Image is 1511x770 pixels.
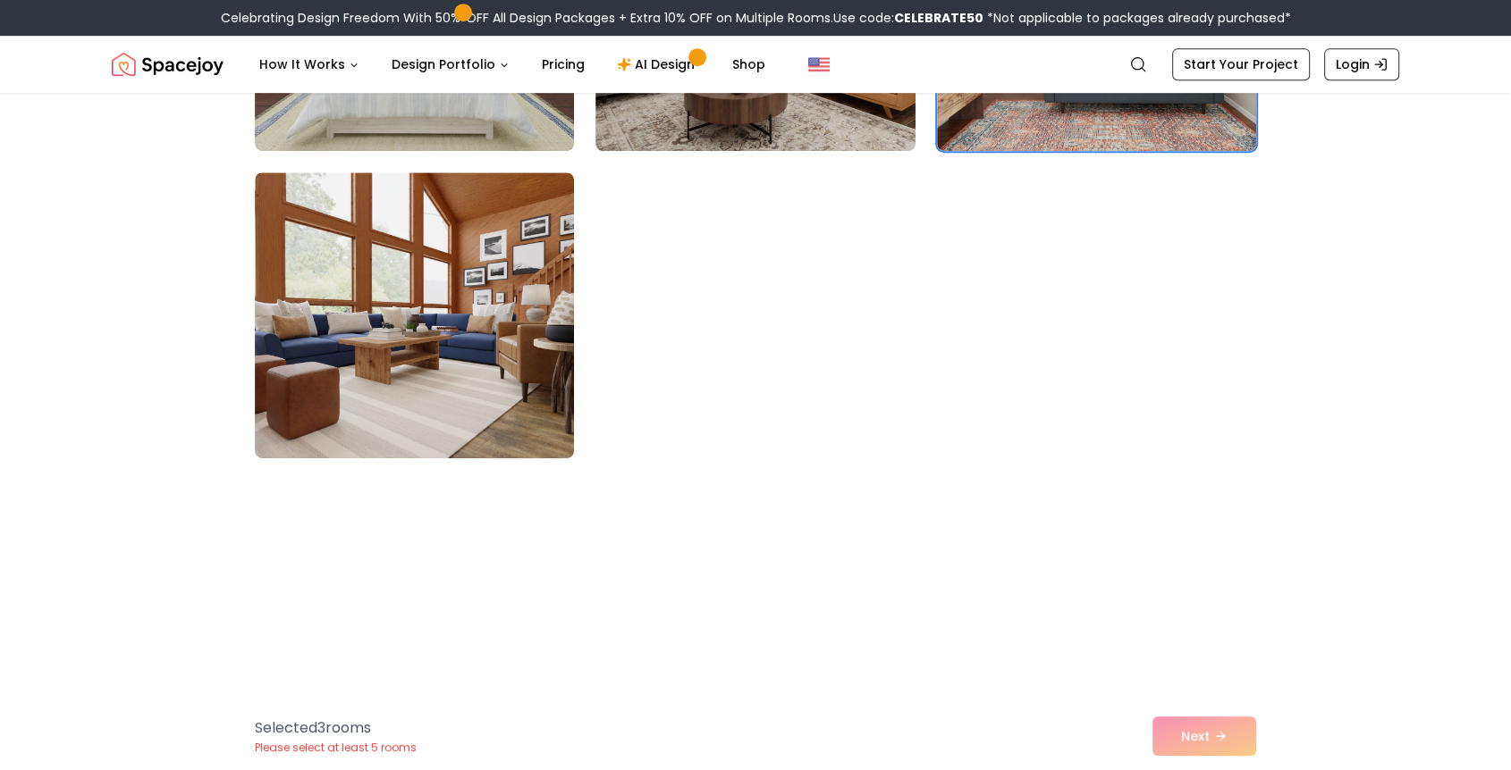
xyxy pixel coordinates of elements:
a: AI Design [603,46,714,82]
div: Celebrating Design Freedom With 50% OFF All Design Packages + Extra 10% OFF on Multiple Rooms. [221,9,1291,27]
img: United States [808,54,830,75]
b: CELEBRATE50 [894,9,983,27]
a: Shop [718,46,780,82]
span: Use code: [833,9,983,27]
a: Login [1324,48,1399,80]
img: Room room-10 [255,172,574,458]
nav: Global [112,36,1399,93]
span: *Not applicable to packages already purchased* [983,9,1291,27]
a: Start Your Project [1172,48,1310,80]
button: Design Portfolio [377,46,524,82]
p: Please select at least 5 rooms [255,741,417,755]
img: Spacejoy Logo [112,46,224,82]
a: Spacejoy [112,46,224,82]
button: How It Works [245,46,374,82]
p: Selected 3 room s [255,717,417,739]
nav: Main [245,46,780,82]
a: Pricing [528,46,599,82]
